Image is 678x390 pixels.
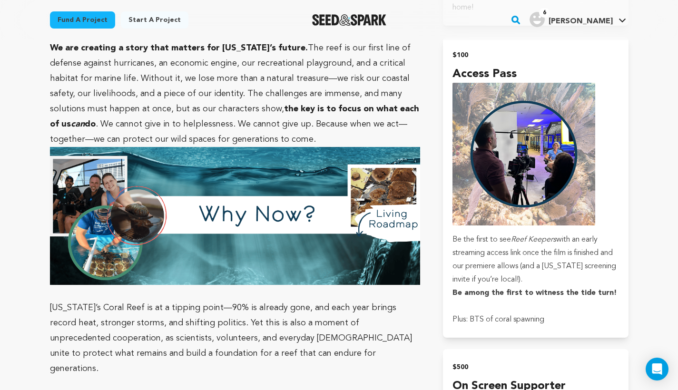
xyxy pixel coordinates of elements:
[452,313,619,326] p: Plus: BTS of coral spawning
[312,14,387,26] img: Seed&Spark Logo Dark Mode
[539,8,550,18] span: 6
[71,120,85,128] em: can
[452,361,619,374] h2: $500
[452,289,617,297] strong: Be among the first to witness the tide turn!
[511,236,556,244] em: Reef Keepers
[50,300,421,376] p: [US_STATE]’s Coral Reef is at a tipping point—90% is already gone, and each year brings record he...
[50,105,419,128] strong: the key is to focus on what each of us do
[50,44,308,52] strong: We are creating a story that matters for [US_STATE]’s future.
[50,11,115,29] a: Fund a project
[530,12,545,27] img: user.png
[121,11,188,29] a: Start a project
[452,66,619,83] h4: Access Pass
[443,37,628,338] button: $100 Access Pass incentive Be the first to seeReef Keeperswith an early streaming access link onc...
[50,40,421,147] p: The reef is our first line of defense against hurricanes, an economic engine, our recreational pl...
[452,233,619,286] p: Be the first to see with an early streaming access link once the film is finished and our premier...
[528,10,628,27] a: Mike M.'s Profile
[452,83,595,225] img: incentive
[549,18,613,25] span: [PERSON_NAME]
[646,358,668,380] div: Open Intercom Messenger
[530,12,613,27] div: Mike M.'s Profile
[452,49,619,62] h2: $100
[312,14,387,26] a: Seed&Spark Homepage
[528,10,628,30] span: Mike M.'s Profile
[50,147,421,285] img: 1755740754-Whynow.png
